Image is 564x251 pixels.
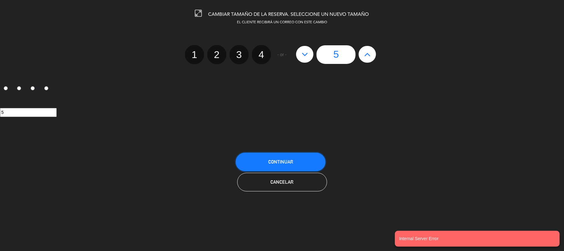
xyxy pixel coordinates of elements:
button: Cancelar [237,173,327,191]
input: 4 [44,86,48,90]
input: 2 [17,86,21,90]
button: Continuar [236,153,326,171]
label: 3 [27,84,41,94]
label: 4 [41,84,54,94]
label: 2 [14,84,27,94]
span: Cancelar [271,179,294,185]
label: 3 [230,45,249,64]
span: - or - [278,51,287,58]
notyf-toast: Internal Server Error [395,231,560,247]
label: 2 [207,45,226,64]
span: EL CLIENTE RECIBIRÁ UN CORREO CON ESTE CAMBIO [237,21,327,24]
input: 1 [4,86,8,90]
span: Continuar [268,159,293,164]
span: CAMBIAR TAMAÑO DE LA RESERVA. SELECCIONE UN NUEVO TAMAÑO [208,12,369,17]
input: 3 [31,86,35,90]
label: 1 [185,45,204,64]
label: 4 [252,45,271,64]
